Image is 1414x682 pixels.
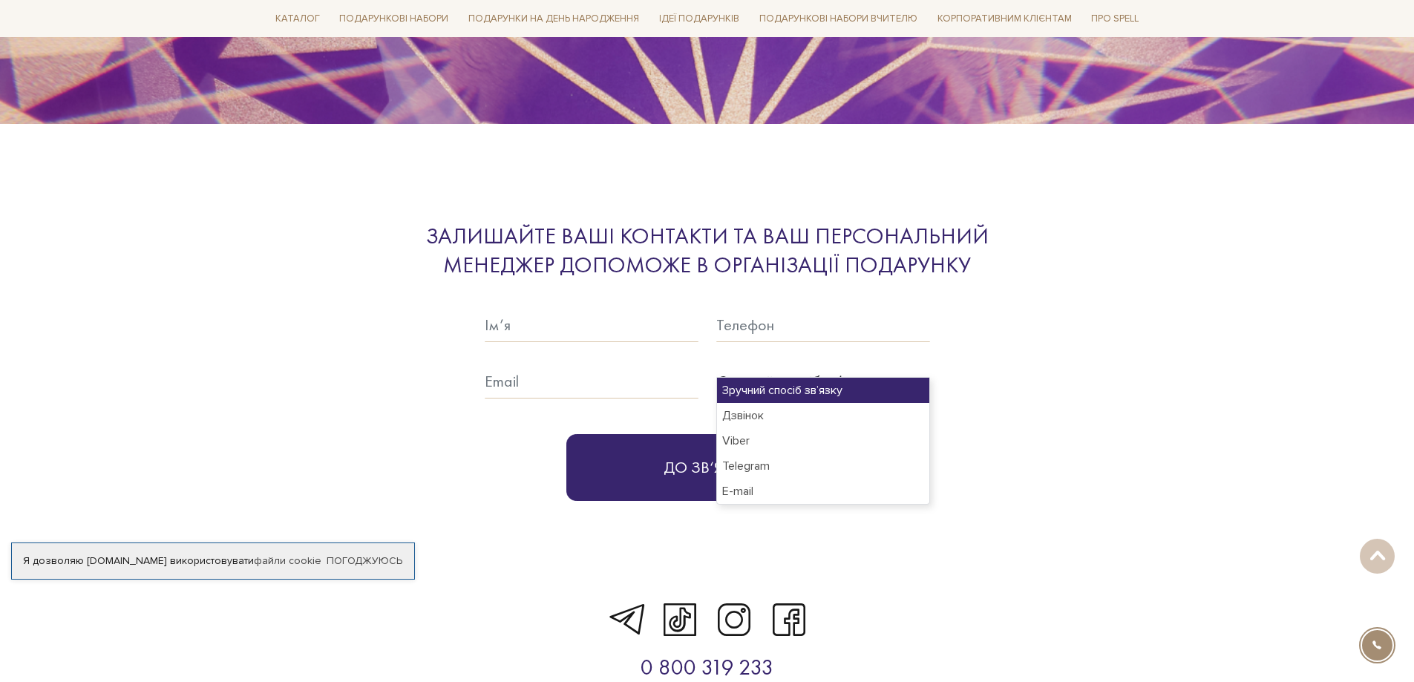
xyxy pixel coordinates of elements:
[717,378,929,403] div: Зручний спосіб зв’язку
[366,222,1049,280] div: Залишайте ваші контакти та ваш персональний менеджер допоможе в організації подарунку
[712,599,758,641] a: instagram
[254,554,321,567] a: файли cookie
[269,7,326,30] a: Каталог
[717,453,929,479] div: Telegram
[717,428,929,453] div: Viber
[485,364,698,399] input: Email
[327,554,402,568] a: Погоджуюсь
[566,434,848,501] button: До зв‘язку
[719,369,870,393] div: Зручний спосіб зв’язку
[485,308,698,342] input: Ім’я
[653,7,745,30] a: Ідеї подарунків
[12,554,414,568] div: Я дозволяю [DOMAIN_NAME] використовувати
[1085,7,1145,30] a: Про Spell
[462,7,645,30] a: Подарунки на День народження
[716,308,930,342] input: Телефон
[333,7,454,30] a: Подарункові набори
[641,653,774,681] a: 0 800 319 233
[602,599,648,641] a: telegram
[766,599,812,641] a: facebook
[753,6,923,31] a: Подарункові набори Вчителю
[717,403,929,428] div: Дзвінок
[717,479,929,504] div: E-mail
[657,599,703,641] a: tik-tok
[932,7,1078,30] a: Корпоративним клієнтам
